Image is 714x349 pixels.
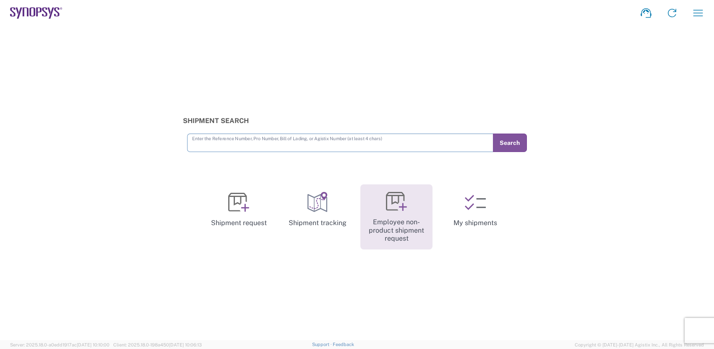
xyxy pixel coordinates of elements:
[203,184,275,235] a: Shipment request
[360,184,433,249] a: Employee non-product shipment request
[169,342,202,347] span: [DATE] 10:06:13
[281,184,354,235] a: Shipment tracking
[183,117,531,125] h3: Shipment Search
[439,184,511,235] a: My shipments
[77,342,109,347] span: [DATE] 10:10:00
[493,134,527,152] button: Search
[575,341,704,349] span: Copyright © [DATE]-[DATE] Agistix Inc., All Rights Reserved
[312,342,333,347] a: Support
[113,342,202,347] span: Client: 2025.18.0-198a450
[333,342,354,347] a: Feedback
[10,342,109,347] span: Server: 2025.18.0-a0edd1917ac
